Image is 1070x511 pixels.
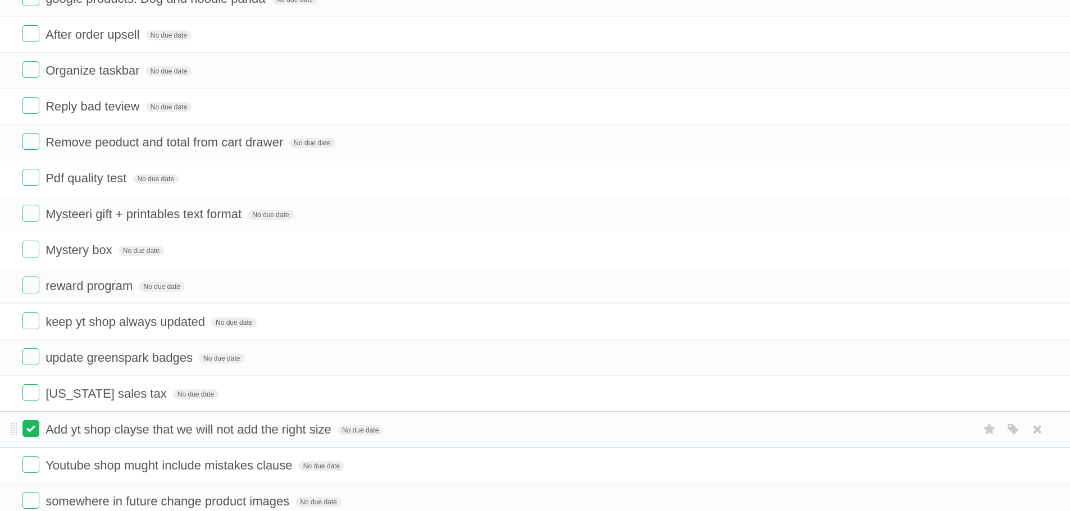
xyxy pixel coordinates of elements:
span: No due date [211,317,257,328]
span: Organize taskbar [45,63,143,77]
label: Done [22,456,39,473]
span: No due date [199,353,244,363]
label: Done [22,384,39,401]
span: No due date [119,246,164,256]
span: Remove peoduct and total from cart drawer [45,135,286,149]
span: Youtube shop mught include mistakes clause [45,458,295,472]
span: Pdf quality test [45,171,129,185]
label: Done [22,277,39,293]
label: Done [22,25,39,42]
label: Done [22,133,39,150]
label: Done [22,169,39,186]
span: Add yt shop clayse that we will not add the right size [45,422,334,436]
span: After order upsell [45,27,143,42]
label: Star task [979,420,1000,439]
span: No due date [338,425,383,435]
span: somewhere in future change product images [45,494,292,508]
span: No due date [146,30,192,40]
span: No due date [173,389,218,399]
span: No due date [248,210,293,220]
label: Done [22,348,39,365]
span: keep yt shop always updated [45,315,208,329]
span: No due date [299,461,344,471]
span: Mystery box [45,243,115,257]
span: No due date [146,102,192,112]
span: update greenspark badges [45,351,195,365]
label: Done [22,312,39,329]
label: Done [22,492,39,509]
label: Done [22,205,39,222]
span: No due date [295,497,341,507]
span: [US_STATE] sales tax [45,386,170,400]
label: Done [22,97,39,114]
span: No due date [146,66,192,76]
label: Done [22,61,39,78]
span: No due date [139,282,185,292]
span: Mysteeri gift + printables text format [45,207,244,221]
span: No due date [133,174,179,184]
span: Reply bad teview [45,99,143,113]
span: reward program [45,279,135,293]
label: Done [22,420,39,437]
label: Done [22,241,39,257]
span: No due date [289,138,335,148]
